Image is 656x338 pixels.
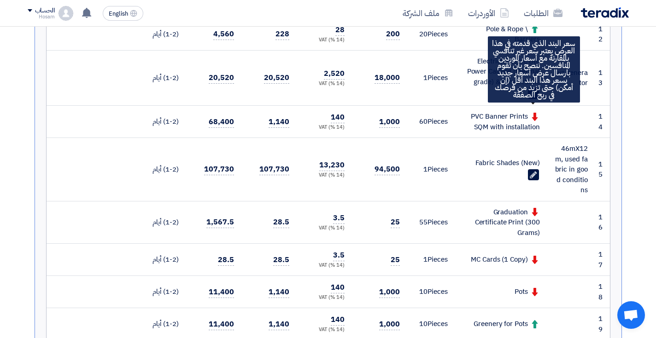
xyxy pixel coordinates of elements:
div: Graduation Certificate Print (300 Grams) [463,207,540,238]
td: Pieces [407,138,455,201]
span: 3.5 [333,250,345,261]
span: 1,140 [269,116,289,128]
span: 228 [275,29,289,40]
a: ملف الشركة [395,2,461,24]
span: 200 [386,29,400,40]
span: 60 [419,116,428,126]
div: Pots [463,286,540,297]
td: 15 [595,138,610,201]
span: 28.5 [273,254,289,266]
button: English [103,6,143,21]
td: 14 [595,106,610,138]
td: 46mX12m, used fabric in good conditions [547,138,595,201]
div: Fabric Shades (New) [463,158,540,168]
div: (14 %) VAT [304,36,345,44]
td: Pieces [407,201,455,244]
span: 4,560 [213,29,234,40]
span: 68,400 [209,116,234,128]
span: 10 [419,319,428,329]
div: (14 %) VAT [304,80,345,88]
td: 18 [595,276,610,308]
span: 1,000 [379,116,400,128]
div: Hosam [28,14,55,19]
span: 140 [331,282,345,293]
span: 107,730 [204,164,234,175]
td: Pieces [407,18,455,50]
div: (14 %) VAT [304,124,345,132]
div: Electricity Tech, DB, Power Cabling (thermal grade) & connections [463,56,540,87]
td: Pieces [407,106,455,138]
span: 1,140 [269,286,289,298]
a: الأوردرات [461,2,516,24]
span: 1,000 [379,319,400,330]
span: 20 [419,29,428,39]
span: 1,140 [269,319,289,330]
span: 107,730 [259,164,289,175]
td: 12 [595,18,610,50]
span: English [109,11,128,17]
span: 25 [391,254,400,266]
span: 1 [423,73,428,83]
div: Pole & Rope \ Barriers [463,24,540,45]
span: 28.5 [273,217,289,228]
span: 20,520 [209,72,234,84]
span: 55 [419,217,428,227]
span: 3.5 [333,212,345,224]
span: 140 [331,314,345,326]
div: الحساب [35,7,55,15]
td: (1-2) أيام [138,276,186,308]
td: Pieces [407,50,455,106]
span: 94,500 [375,164,399,175]
div: (14 %) VAT [304,224,345,232]
td: (1-2) أيام [138,18,186,50]
span: 28.5 [218,254,234,266]
td: Pieces [407,244,455,276]
span: 18,000 [375,72,399,84]
div: سعر البند الذي قدمته في هذا العرض يعتبر سعر غير تنافسي بالمقارنة مع أسعار الموردين المنافسين. ننص... [488,36,580,103]
div: (14 %) VAT [304,326,345,334]
span: 1,567.5 [206,217,234,228]
td: (1-2) أيام [138,138,186,201]
img: profile_test.png [59,6,73,21]
a: الطلبات [516,2,570,24]
td: (1-2) أيام [138,106,186,138]
span: 20,520 [264,72,289,84]
div: (14 %) VAT [304,262,345,269]
div: (14 %) VAT [304,172,345,179]
span: 28 [335,24,345,36]
span: 25 [391,217,400,228]
span: 1 [423,254,428,264]
td: 13 [595,50,610,106]
img: Teradix logo [581,7,629,18]
span: 140 [331,112,345,123]
div: (14 %) VAT [304,294,345,302]
span: 2,520 [324,68,345,80]
a: Open chat [617,301,645,329]
span: 10 [419,286,428,297]
td: 17 [595,244,610,276]
td: (1-2) أيام [138,201,186,244]
span: 11,400 [209,286,234,298]
div: MC Cards (1 Copy) [463,254,540,265]
div: PVC Banner Prints SQM with installation [463,111,540,132]
td: Pieces [407,276,455,308]
span: 1,000 [379,286,400,298]
td: (1-2) أيام [138,50,186,106]
td: 16 [595,201,610,244]
td: (1-2) أيام [138,244,186,276]
span: 11,400 [209,319,234,330]
span: 1 [423,164,428,174]
div: Greenery for Pots [463,319,540,329]
span: 13,230 [319,160,344,171]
